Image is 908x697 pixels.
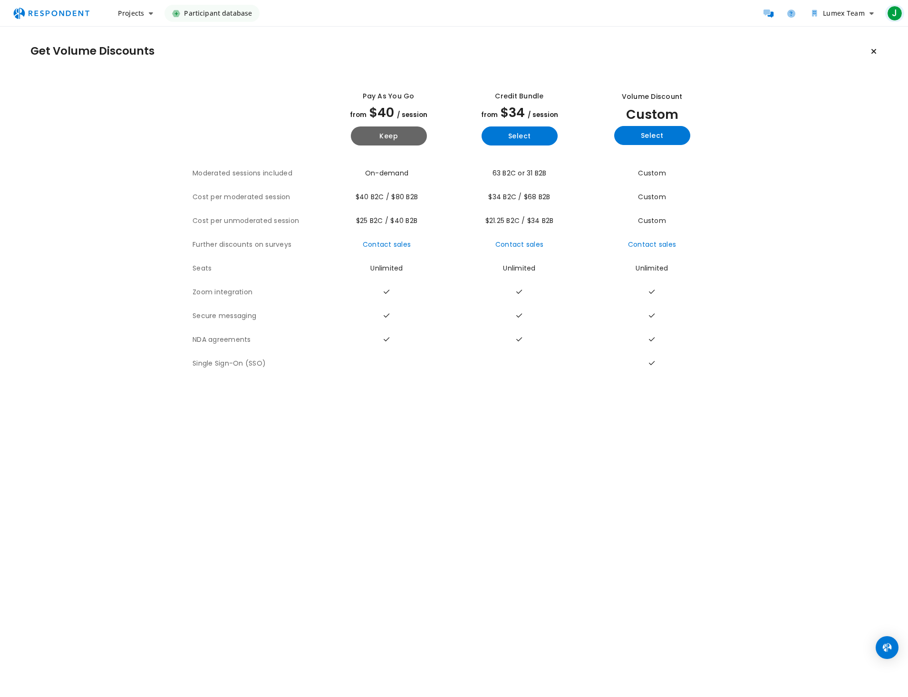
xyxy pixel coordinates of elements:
[885,5,904,22] button: J
[356,192,418,202] span: $40 B2C / $80 B2B
[493,168,547,178] span: 63 B2C or 31 B2B
[804,5,881,22] button: Lumex Team
[501,104,525,121] span: $34
[351,126,427,145] button: Keep current yearly payg plan
[638,168,666,178] span: Custom
[184,5,252,22] span: Participant database
[495,240,543,249] a: Contact sales
[482,126,558,145] button: Select yearly basic plan
[193,328,323,352] th: NDA agreements
[638,216,666,225] span: Custom
[488,192,550,202] span: $34 B2C / $68 B2B
[193,185,323,209] th: Cost per moderated session
[193,281,323,304] th: Zoom integration
[823,9,864,18] span: Lumex Team
[363,240,411,249] a: Contact sales
[528,110,558,119] span: / session
[626,106,678,123] span: Custom
[864,42,883,61] button: Keep current plan
[193,233,323,257] th: Further discounts on surveys
[193,209,323,233] th: Cost per unmoderated session
[363,91,414,101] div: Pay as you go
[118,9,144,18] span: Projects
[759,4,778,23] a: Message participants
[370,263,403,273] span: Unlimited
[782,4,801,23] a: Help and support
[193,304,323,328] th: Secure messaging
[638,192,666,202] span: Custom
[481,110,498,119] span: from
[356,216,417,225] span: $25 B2C / $40 B2B
[495,91,543,101] div: Credit Bundle
[503,263,535,273] span: Unlimited
[876,636,898,659] div: Open Intercom Messenger
[110,5,161,22] button: Projects
[369,104,394,121] span: $40
[614,126,690,145] button: Select yearly custom_static plan
[164,5,260,22] a: Participant database
[193,162,323,185] th: Moderated sessions included
[397,110,427,119] span: / session
[485,216,554,225] span: $21.25 B2C / $34 B2B
[193,352,323,376] th: Single Sign-On (SSO)
[365,168,408,178] span: On-demand
[193,257,323,281] th: Seats
[887,6,902,21] span: J
[30,45,155,58] h1: Get Volume Discounts
[622,92,683,102] div: Volume Discount
[350,110,367,119] span: from
[636,263,668,273] span: Unlimited
[628,240,676,249] a: Contact sales
[8,4,95,22] img: respondent-logo.png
